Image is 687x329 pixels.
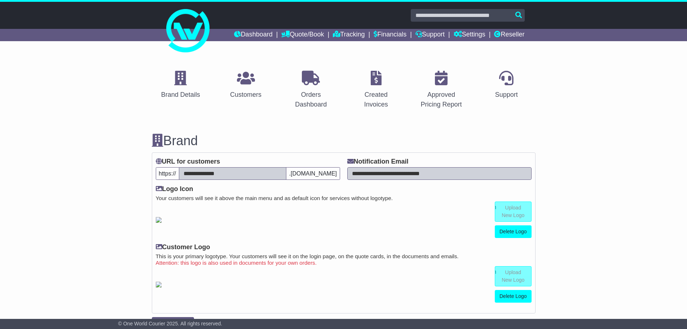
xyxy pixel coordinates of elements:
[415,29,445,41] a: Support
[417,90,466,109] div: Approved Pricing Report
[495,90,518,100] div: Support
[374,29,406,41] a: Financials
[152,134,536,148] h3: Brand
[352,90,401,109] div: Created Invoices
[490,68,523,102] a: Support
[494,29,524,41] a: Reseller
[234,29,273,41] a: Dashboard
[495,202,532,222] a: Upload New Logo
[161,90,200,100] div: Brand Details
[495,225,532,238] a: Delete Logo
[156,158,220,166] label: URL for customers
[156,217,162,223] img: GetResellerIconLogo
[156,282,162,287] img: GetCustomerLogo
[282,68,340,112] a: Orders Dashboard
[156,195,532,202] small: Your customers will see it above the main menu and as default icon for services without logotype.
[287,90,335,109] div: Orders Dashboard
[495,266,532,286] a: Upload New Logo
[156,243,210,251] label: Customer Logo
[118,321,223,326] span: © One World Courier 2025. All rights reserved.
[230,90,261,100] div: Customers
[347,158,409,166] label: Notification Email
[156,253,532,260] small: This is your primary logotype. Your customers will see it on the login page, on the quote cards, ...
[156,167,179,180] span: https://
[156,260,532,266] small: Attention: this logo is also used in documents for your own orders.
[281,29,324,41] a: Quote/Book
[286,167,340,180] span: .[DOMAIN_NAME]
[347,68,405,112] a: Created Invoices
[454,29,485,41] a: Settings
[333,29,365,41] a: Tracking
[412,68,470,112] a: Approved Pricing Report
[495,290,532,303] a: Delete Logo
[156,185,193,193] label: Logo Icon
